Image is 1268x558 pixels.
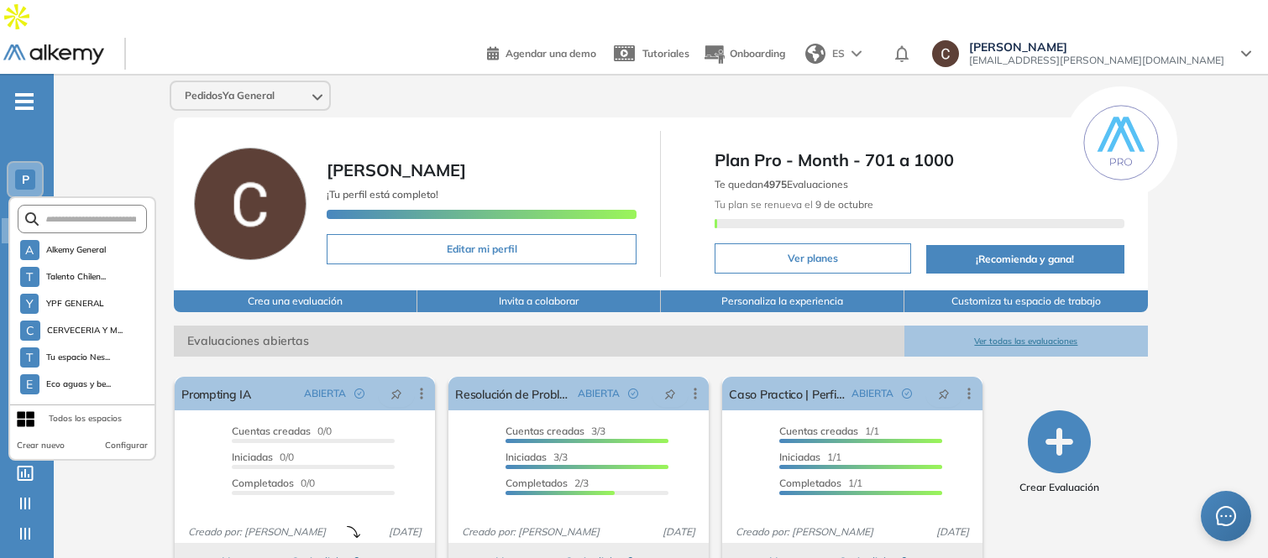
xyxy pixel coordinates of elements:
[455,524,606,540] span: Creado por: [PERSON_NAME]
[327,159,466,180] span: [PERSON_NAME]
[17,439,65,452] button: Crear nuevo
[26,270,33,284] span: T
[779,425,879,437] span: 1/1
[455,377,571,410] a: Resolución de Problemas
[46,351,111,364] span: Tu espacio Nes...
[703,36,785,72] button: Onboarding
[304,386,346,401] span: ABIERTA
[22,173,29,186] span: P
[506,451,547,463] span: Iniciadas
[969,54,1224,67] span: [EMAIL_ADDRESS][PERSON_NAME][DOMAIN_NAME]
[185,89,275,102] span: PedidosYa General
[661,290,904,312] button: Personaliza la experiencia
[715,198,873,211] span: Tu plan se renueva el
[779,425,858,437] span: Cuentas creadas
[232,425,332,437] span: 0/0
[506,47,596,60] span: Agendar una demo
[506,477,589,489] span: 2/3
[938,387,950,400] span: pushpin
[506,425,584,437] span: Cuentas creadas
[25,243,34,257] span: A
[930,524,976,540] span: [DATE]
[779,451,820,463] span: Iniciadas
[46,378,112,391] span: Eco aguas y be...
[610,32,689,76] a: Tutoriales
[715,178,848,190] span: Te quedan Evaluaciones
[26,297,33,310] span: Y
[506,425,605,437] span: 3/3
[904,326,1148,357] button: Ver todas las evaluaciones
[378,380,415,407] button: pushpin
[1019,410,1099,495] button: Crear Evaluación
[851,50,862,57] img: arrow
[779,451,841,463] span: 1/1
[763,178,787,190] b: 4975
[15,100,34,103] i: -
[729,377,845,410] a: Caso Practico | Perfiles de Marketing
[354,389,364,399] span: check-circle
[779,477,862,489] span: 1/1
[729,524,880,540] span: Creado por: [PERSON_NAME]
[26,351,33,364] span: T
[45,297,105,310] span: YPF GENERAL
[26,378,33,391] span: E
[487,42,596,62] a: Agendar una demo
[926,245,1124,274] button: ¡Recomienda y gana!
[232,451,294,463] span: 0/0
[49,412,122,425] div: Todos los espacios
[1019,480,1099,495] span: Crear Evaluación
[46,270,107,284] span: Talento Chilen...
[194,148,307,260] img: Foto de perfil
[174,290,417,312] button: Crea una evaluación
[232,477,294,489] span: Completados
[904,290,1148,312] button: Customiza tu espacio de trabajo
[327,234,637,264] button: Editar mi perfil
[181,377,251,410] a: Prompting IA
[232,425,311,437] span: Cuentas creadas
[925,380,962,407] button: pushpin
[664,387,676,400] span: pushpin
[715,243,910,274] button: Ver planes
[181,524,333,540] span: Creado por: [PERSON_NAME]
[902,389,912,399] span: check-circle
[1215,505,1236,526] span: message
[46,243,107,257] span: Alkemy General
[779,477,841,489] span: Completados
[3,44,104,65] img: Logo
[642,47,689,60] span: Tutoriales
[656,524,702,540] span: [DATE]
[417,290,661,312] button: Invita a colaborar
[805,44,825,64] img: world
[382,524,428,540] span: [DATE]
[813,198,873,211] b: 9 de octubre
[232,477,315,489] span: 0/0
[390,387,402,400] span: pushpin
[47,324,123,337] span: CERVECERIA Y M...
[715,148,1124,173] span: Plan Pro - Month - 701 a 1000
[730,47,785,60] span: Onboarding
[506,477,568,489] span: Completados
[26,324,34,337] span: C
[506,451,568,463] span: 3/3
[832,46,845,61] span: ES
[174,326,904,357] span: Evaluaciones abiertas
[851,386,893,401] span: ABIERTA
[652,380,689,407] button: pushpin
[327,188,438,201] span: ¡Tu perfil está completo!
[578,386,620,401] span: ABIERTA
[969,40,1224,54] span: [PERSON_NAME]
[105,439,148,452] button: Configurar
[232,451,273,463] span: Iniciadas
[628,389,638,399] span: check-circle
